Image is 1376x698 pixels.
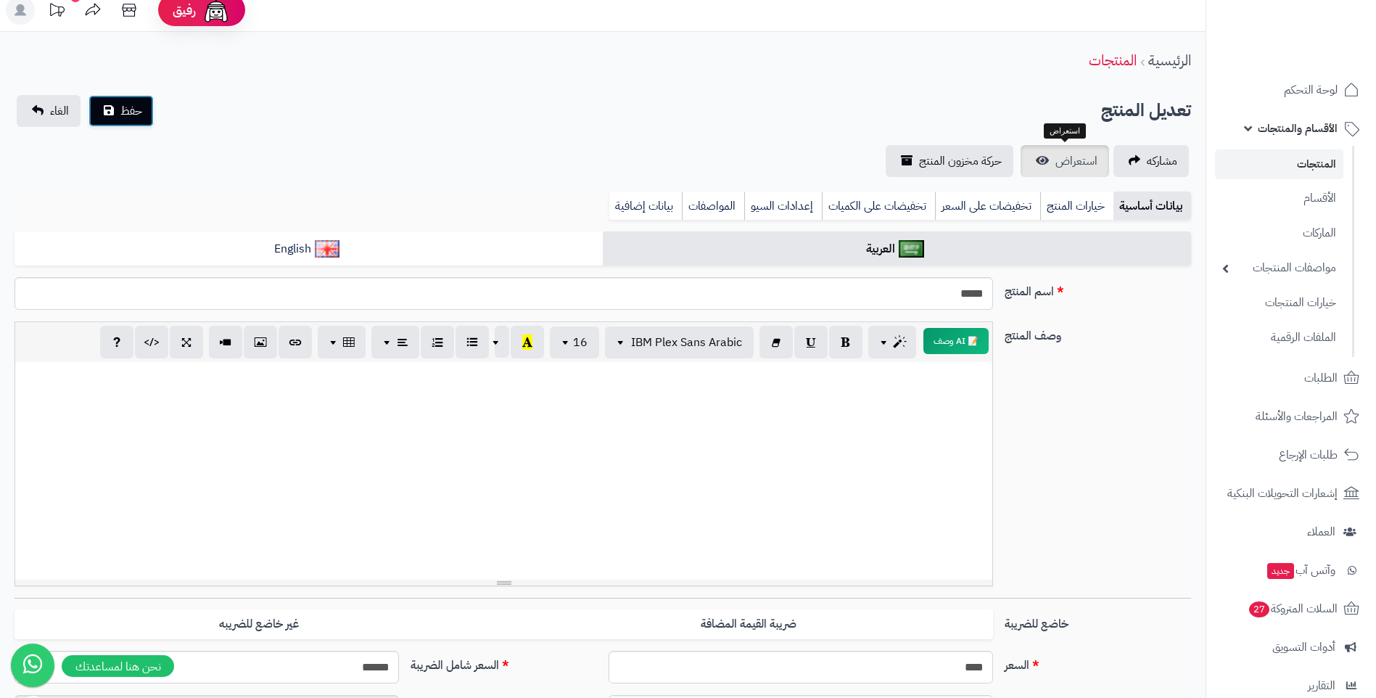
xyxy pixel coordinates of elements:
a: بيانات إضافية [609,192,682,221]
a: العربية [603,231,1191,267]
a: طلبات الإرجاع [1215,438,1367,472]
span: المراجعات والأسئلة [1256,406,1338,427]
img: English [315,240,340,258]
span: طلبات الإرجاع [1279,445,1338,465]
a: خيارات المنتجات [1215,287,1343,319]
button: IBM Plex Sans Arabic [605,327,754,358]
span: إشعارات التحويلات البنكية [1227,483,1338,504]
div: استعراض [1044,123,1086,139]
span: السلات المتروكة [1248,599,1338,619]
label: السعر [999,651,1197,674]
img: العربية [899,240,924,258]
a: مشاركه [1113,145,1189,177]
button: 📝 AI وصف [923,328,989,354]
a: تخفيضات على السعر [935,192,1040,221]
span: حركة مخزون المنتج [919,152,1002,170]
span: أدوات التسويق [1272,637,1335,657]
label: خاضع للضريبة [999,609,1197,633]
span: التقارير [1308,676,1335,696]
a: أدوات التسويق [1215,630,1367,665]
a: المنتجات [1215,149,1343,179]
a: استعراض [1021,145,1109,177]
a: مواصفات المنتجات [1215,252,1343,284]
a: لوحة التحكم [1215,73,1367,107]
a: السلات المتروكة27 [1215,591,1367,626]
a: English [15,231,603,267]
a: إعدادات السيو [744,192,822,221]
a: المنتجات [1089,49,1137,71]
span: حفظ [120,102,142,120]
span: الغاء [50,102,69,120]
span: رفيق [173,1,196,19]
label: ضريبة القيمة المضافة [504,609,993,639]
a: إشعارات التحويلات البنكية [1215,476,1367,511]
button: حفظ [88,95,154,127]
span: استعراض [1055,152,1097,170]
a: الأقسام [1215,183,1343,214]
a: الماركات [1215,218,1343,249]
label: السعر شامل الضريبة [405,651,603,674]
label: اسم المنتج [999,277,1197,300]
a: الطلبات [1215,361,1367,395]
span: لوحة التحكم [1284,80,1338,100]
span: الأقسام والمنتجات [1258,118,1338,139]
span: جديد [1267,563,1294,579]
span: IBM Plex Sans Arabic [631,334,742,351]
label: وصف المنتج [999,321,1197,345]
a: المراجعات والأسئلة [1215,399,1367,434]
a: تخفيضات على الكميات [822,192,935,221]
span: 16 [573,334,588,351]
a: الرئيسية [1148,49,1191,71]
a: وآتس آبجديد [1215,553,1367,588]
a: خيارات المنتج [1040,192,1113,221]
a: العملاء [1215,514,1367,549]
span: الطلبات [1304,368,1338,388]
button: 16 [550,327,599,358]
img: logo-2.png [1277,36,1362,66]
a: حركة مخزون المنتج [886,145,1013,177]
a: المواصفات [682,192,744,221]
span: وآتس آب [1266,560,1335,580]
span: مشاركه [1147,152,1177,170]
a: الملفات الرقمية [1215,322,1343,353]
a: بيانات أساسية [1113,192,1191,221]
span: العملاء [1307,522,1335,542]
h2: تعديل المنتج [1101,96,1191,126]
span: 27 [1249,601,1269,617]
a: الغاء [17,95,81,127]
label: غير خاضع للضريبه [15,609,503,639]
